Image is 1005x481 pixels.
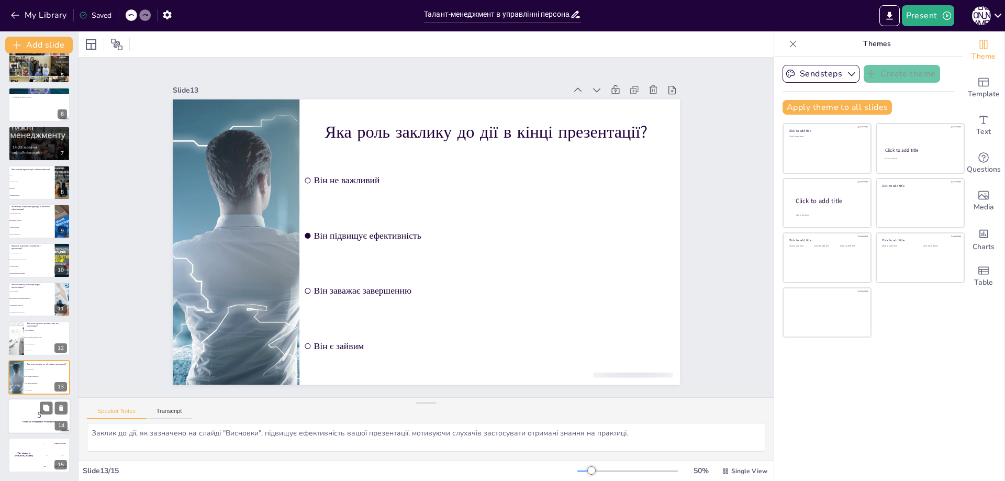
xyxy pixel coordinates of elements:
div: Click to add text [882,245,915,248]
div: Click to add text [885,158,954,160]
div: 6 [58,109,67,119]
span: Вони не впливають на виступ [10,311,54,312]
div: 7 [58,149,67,158]
p: Яка роль заклику до дії в кінці презентації? [461,91,617,402]
button: [PERSON_NAME] [972,5,991,26]
span: Він не важливий [26,369,70,370]
div: 13 [8,360,70,395]
span: Він заважає виступу [26,343,70,344]
div: Slide 13 / 15 [83,466,577,476]
span: Він підвищує ефективність [26,376,70,377]
div: Add images, graphics, shapes or video [963,182,1004,220]
button: Export to PowerPoint [879,5,900,26]
p: Дослідження теми [12,52,67,54]
strong: Готові до тестування? Розпочнемо! [23,420,56,423]
div: 200 [39,450,70,461]
div: Click to add text [789,136,864,138]
span: Інтерактивні запитання [10,220,54,221]
span: Position [110,38,123,51]
p: Заклик до дії [12,132,67,134]
div: Add charts and graphs [963,220,1004,258]
div: Layout [83,36,99,53]
span: Вони не важливі [10,291,54,292]
button: Duplicate Slide [40,401,52,414]
div: Click to add title [885,147,955,153]
div: Add text boxes [963,107,1004,144]
button: My Library [8,7,71,24]
p: Використання жестів [12,93,67,95]
div: Click to add title [789,238,864,242]
div: Change the overall theme [963,31,1004,69]
div: 5 [58,71,67,80]
span: Він є зайвим [26,389,70,390]
span: Table [974,277,993,288]
div: https://cdn.sendsteps.com/images/logo/sendsteps_logo_white.pnghttps://cdn.sendsteps.com/images/lo... [8,165,70,200]
div: https://cdn.sendsteps.com/images/logo/sendsteps_logo_white.pnghttps://cdn.sendsteps.com/images/lo... [8,87,70,122]
button: Speaker Notes [87,408,146,419]
div: 15 [8,438,70,472]
span: Він заважає завершенню [26,383,70,384]
span: Основна частина [10,181,54,182]
div: Click to add title [882,238,957,242]
div: https://cdn.sendsteps.com/images/logo/sendsteps_logo_white.pnghttps://cdn.sendsteps.com/images/lo... [8,126,70,161]
span: Questions [967,164,1001,175]
div: Jaap [61,454,63,456]
span: Media [974,202,994,213]
p: Спілкування під час презентації [12,89,67,92]
div: 5 [8,49,70,83]
p: Зміна тону голосу [12,95,67,97]
span: Він підвищує ефективність [368,126,525,461]
span: Вони займають багато часу [10,305,54,306]
p: Яка частина презентації є найважливішою? [12,167,52,171]
div: 10 [54,265,67,275]
button: Delete Slide [55,401,68,414]
span: Вони підсилюють повідомлення [10,259,54,260]
p: Яка роль зорового контакту під час презентації? [27,322,67,328]
div: Click to add text [789,245,812,248]
button: Create theme [864,65,940,83]
span: Вступ [10,174,54,175]
button: Present [902,5,954,26]
div: Add a table [963,258,1004,295]
span: Text [976,126,991,138]
p: Які методи залучення аудиторії є найбільш ефективними? [12,205,52,211]
p: Висновки [12,128,67,131]
p: Themes [801,31,952,57]
div: 300 [39,461,70,473]
div: https://cdn.sendsteps.com/images/logo/sendsteps_logo_white.pnghttps://cdn.sendsteps.com/images/lo... [8,243,70,277]
p: Враження на слухачів [12,136,67,138]
span: Він не важливий [26,330,70,331]
p: Зоровий контакт [12,91,67,93]
div: Saved [79,10,111,20]
div: 8 [58,187,67,197]
span: Charts [973,241,995,253]
div: 12 [8,321,70,355]
div: 9 [58,226,67,236]
span: Вони допомагають зменшити нервозність [10,298,54,299]
div: 100 [39,438,70,449]
div: [PERSON_NAME] [972,6,991,25]
div: 15 [54,460,67,469]
p: Створення сценарію [12,54,67,56]
p: Підсумок основних моментів [12,130,67,132]
div: Get real-time input from your audience [963,144,1004,182]
span: Візуальні елементи [10,195,54,196]
div: Click to add title [796,197,863,206]
div: Click to add title [882,183,957,187]
span: Використання графіки [10,214,54,215]
div: https://cdn.sendsteps.com/images/logo/sendsteps_logo_white.pnghttps://cdn.sendsteps.com/images/lo... [8,398,71,434]
div: 13 [54,382,67,391]
div: Click to add text [923,245,956,248]
div: Click to add body [796,214,862,217]
p: Технічні аспекти [12,58,67,60]
div: Click to add text [814,245,838,248]
span: Він є зайвим [26,350,70,351]
span: Він не важливий [418,104,575,439]
div: 14 [55,421,68,430]
p: 5 [11,409,68,421]
span: Single View [731,467,767,475]
p: Чітке завершення [12,134,67,136]
span: Використання тексту [10,233,54,234]
div: 12 [54,343,67,353]
button: Add slide [5,37,73,53]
